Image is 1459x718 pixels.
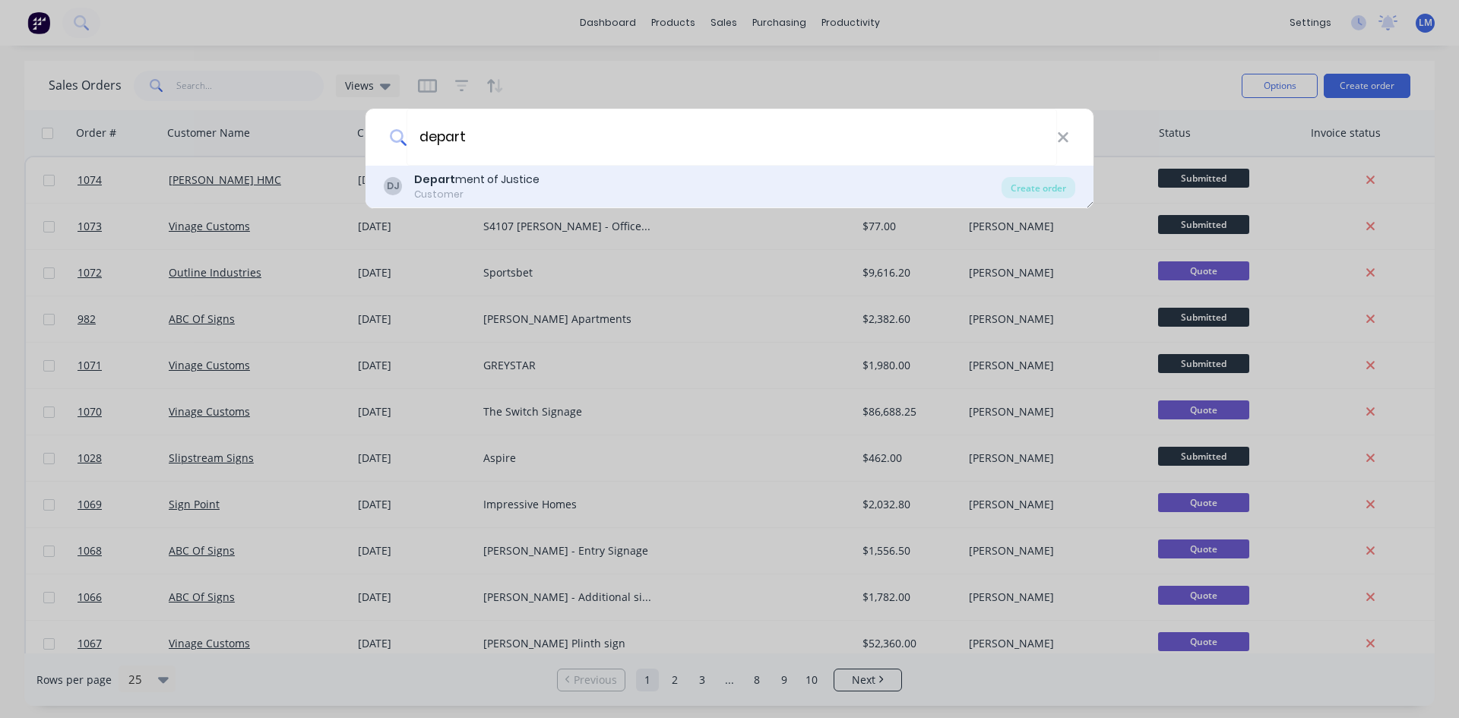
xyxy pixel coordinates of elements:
[1002,177,1075,198] div: Create order
[414,172,455,187] b: Depart
[407,109,1057,166] input: Enter a customer name to create a new order...
[414,188,540,201] div: Customer
[384,177,402,195] div: DJ
[414,172,540,188] div: ment of Justice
